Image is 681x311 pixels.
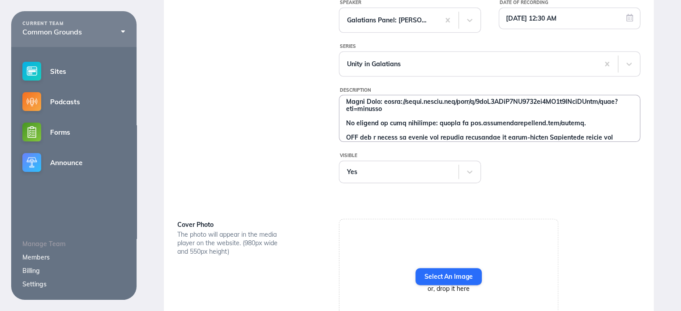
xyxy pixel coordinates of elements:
div: Description [340,85,640,95]
div: Series [340,42,640,51]
div: The photo will appear in the media player on the website. (980px wide and 550px height) [177,230,289,256]
span: Manage Team [22,240,65,248]
img: forms-small@2x.png [22,123,41,141]
img: podcasts-small@2x.png [22,92,41,111]
div: Cover Photo [177,219,317,230]
a: Billing [22,267,40,275]
label: Select An Image [415,268,482,285]
img: sites-small@2x.png [22,62,41,81]
textarea: To enrich screen reader interactions, please activate Accessibility in Grammarly extension settings [339,95,640,140]
div: or, drop it here [415,285,482,292]
a: Forms [11,117,137,147]
div: Yes [347,168,450,175]
input: SeriesUnity in Galatians [347,60,349,68]
div: Visible [340,151,480,161]
img: announce-small@2x.png [22,153,41,172]
a: Settings [22,280,47,288]
input: SpeakerGalatians Panel: [PERSON_NAME], [PERSON_NAME], [PERSON_NAME], and [PERSON_NAME] [347,17,349,24]
a: Podcasts [11,86,137,117]
div: Common Grounds [22,28,125,36]
div: CURRENT TEAM [22,21,125,26]
a: Announce [11,147,137,178]
a: Members [22,253,50,261]
a: Sites [11,56,137,86]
